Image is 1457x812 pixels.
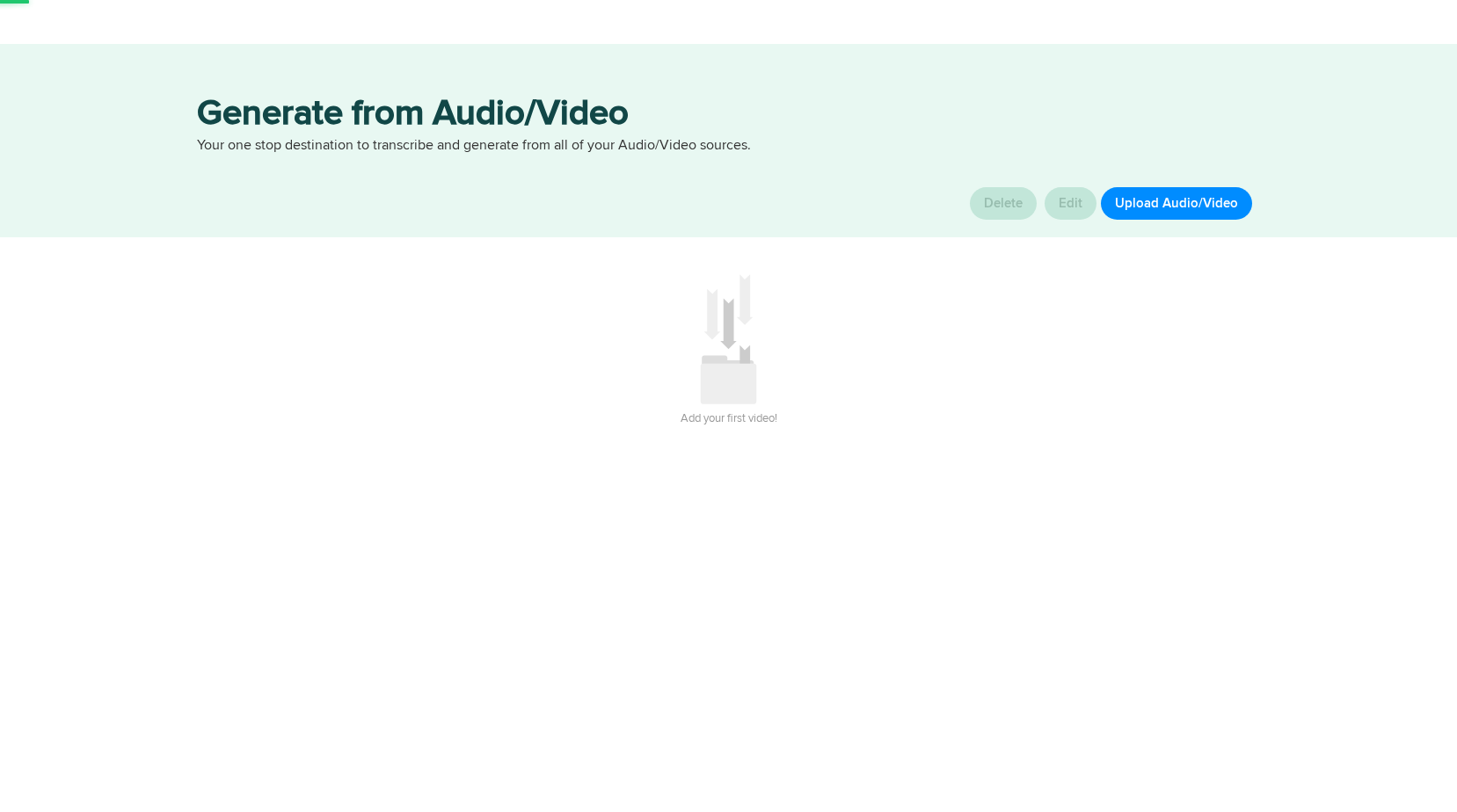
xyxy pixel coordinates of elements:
[1045,187,1096,220] button: Edit
[197,136,1261,156] p: Your one stop destination to transcribe and generate from all of your Audio/Video sources.
[1101,187,1252,220] button: Upload Audio/Video
[197,405,1261,433] h3: Add your first video!
[197,97,1261,136] h3: Generate from Audio/Video
[970,187,1037,220] button: Delete
[700,273,757,405] img: icon_add_something.svg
